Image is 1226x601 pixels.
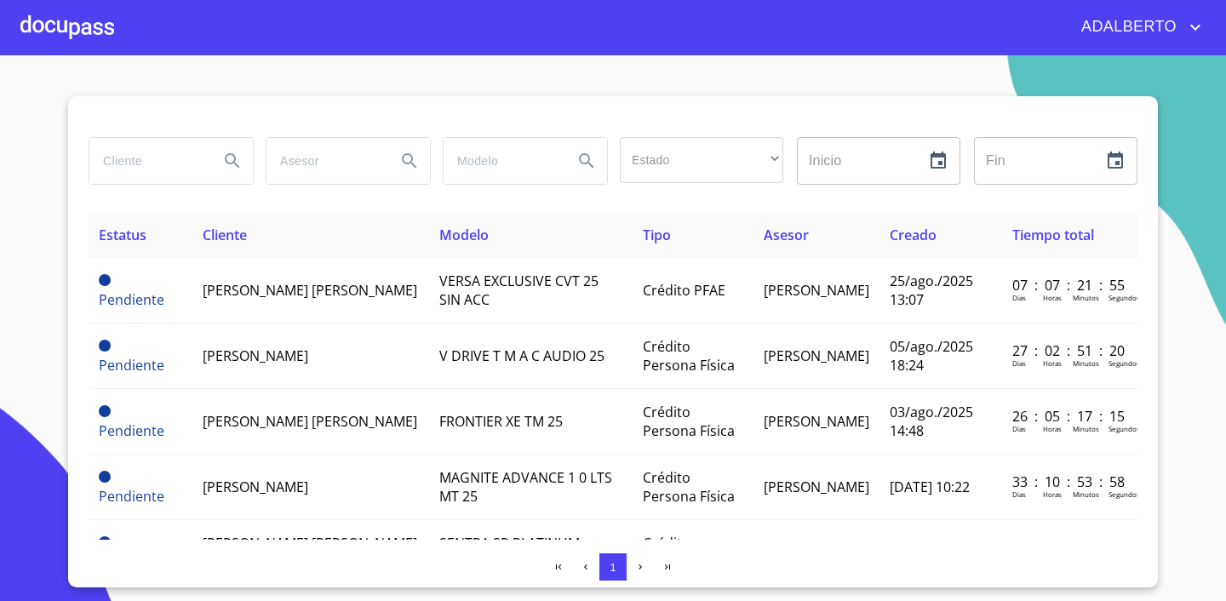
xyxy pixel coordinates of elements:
[1043,424,1062,433] p: Horas
[566,140,607,181] button: Search
[643,281,725,300] span: Crédito PFAE
[99,226,146,244] span: Estatus
[99,340,111,352] span: Pendiente
[610,561,616,574] span: 1
[643,534,735,571] span: Crédito Persona Física
[1012,293,1026,302] p: Dias
[643,403,735,440] span: Crédito Persona Física
[1012,472,1127,491] p: 33 : 10 : 53 : 58
[1012,489,1026,499] p: Dias
[643,468,735,506] span: Crédito Persona Física
[99,356,164,375] span: Pendiente
[439,534,590,571] span: SENTRA SR PLATINUM BITONO CVT 25 SIN ACC
[99,290,164,309] span: Pendiente
[1073,293,1099,302] p: Minutos
[439,346,604,365] span: V DRIVE T M A C AUDIO 25
[203,412,417,431] span: [PERSON_NAME] [PERSON_NAME]
[890,226,937,244] span: Creado
[643,337,735,375] span: Crédito Persona Física
[439,226,489,244] span: Modelo
[1068,14,1206,41] button: account of current user
[99,471,111,483] span: Pendiente
[439,272,599,309] span: VERSA EXCLUSIVE CVT 25 SIN ACC
[99,405,111,417] span: Pendiente
[439,468,612,506] span: MAGNITE ADVANCE 1 0 LTS MT 25
[1109,293,1140,302] p: Segundos
[203,478,308,496] span: [PERSON_NAME]
[1012,358,1026,368] p: Dias
[599,553,627,581] button: 1
[764,346,869,365] span: [PERSON_NAME]
[99,421,164,440] span: Pendiente
[203,226,247,244] span: Cliente
[99,274,111,286] span: Pendiente
[266,138,382,184] input: search
[389,140,430,181] button: Search
[643,226,671,244] span: Tipo
[764,226,809,244] span: Asesor
[1073,489,1099,499] p: Minutos
[203,346,308,365] span: [PERSON_NAME]
[890,272,973,309] span: 25/ago./2025 13:07
[1109,358,1140,368] p: Segundos
[99,487,164,506] span: Pendiente
[1109,424,1140,433] p: Segundos
[212,140,253,181] button: Search
[764,281,869,300] span: [PERSON_NAME]
[1012,341,1127,360] p: 27 : 02 : 51 : 20
[1073,358,1099,368] p: Minutos
[1109,489,1140,499] p: Segundos
[1012,226,1094,244] span: Tiempo total
[1012,538,1127,557] p: 35 : 11 : 11 : 40
[444,138,559,184] input: search
[1043,489,1062,499] p: Horas
[1012,407,1127,426] p: 26 : 05 : 17 : 15
[1068,14,1185,41] span: ADALBERTO
[203,281,417,300] span: [PERSON_NAME] [PERSON_NAME]
[1073,424,1099,433] p: Minutos
[890,337,973,375] span: 05/ago./2025 18:24
[203,534,417,571] span: [PERSON_NAME] [PERSON_NAME] [PERSON_NAME]
[1012,276,1127,295] p: 07 : 07 : 21 : 55
[1012,424,1026,433] p: Dias
[1043,358,1062,368] p: Horas
[89,138,205,184] input: search
[1043,293,1062,302] p: Horas
[99,536,111,548] span: Pendiente
[764,412,869,431] span: [PERSON_NAME]
[620,137,783,183] div: ​
[890,478,970,496] span: [DATE] 10:22
[439,412,563,431] span: FRONTIER XE TM 25
[764,478,869,496] span: [PERSON_NAME]
[890,403,973,440] span: 03/ago./2025 14:48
